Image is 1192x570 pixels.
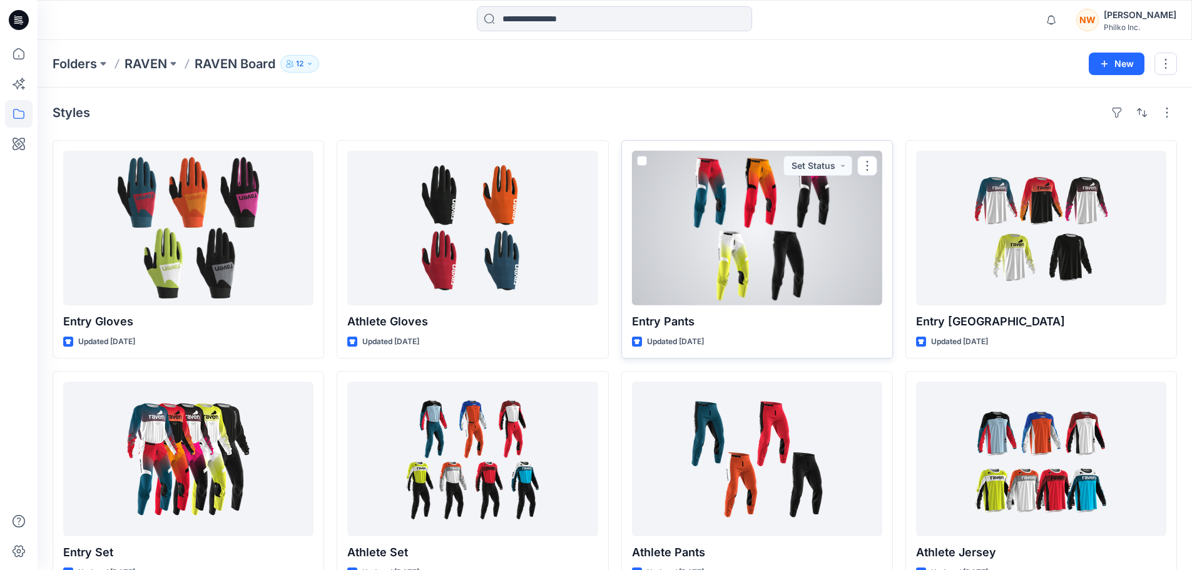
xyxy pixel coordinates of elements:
p: Updated [DATE] [647,335,704,349]
p: Entry Gloves [63,313,313,330]
p: RAVEN Board [195,55,275,73]
a: Entry Jersey [916,151,1166,305]
p: Entry [GEOGRAPHIC_DATA] [916,313,1166,330]
div: Philko Inc. [1104,23,1176,32]
a: Athlete Set [347,382,598,536]
a: Athlete Gloves [347,151,598,305]
p: Athlete Pants [632,544,882,561]
p: Athlete Set [347,544,598,561]
p: Entry Set [63,544,313,561]
button: New [1089,53,1144,75]
a: RAVEN [125,55,167,73]
a: Athlete Jersey [916,382,1166,536]
div: NW [1076,9,1099,31]
p: Updated [DATE] [362,335,419,349]
p: Updated [DATE] [931,335,988,349]
a: Athlete Pants [632,382,882,536]
a: Entry Pants [632,151,882,305]
p: Updated [DATE] [78,335,135,349]
div: [PERSON_NAME] [1104,8,1176,23]
a: Folders [53,55,97,73]
a: Entry Gloves [63,151,313,305]
p: Athlete Jersey [916,544,1166,561]
p: Athlete Gloves [347,313,598,330]
p: Entry Pants [632,313,882,330]
p: 12 [296,57,303,71]
a: Entry Set [63,382,313,536]
h4: Styles [53,105,90,120]
button: 12 [280,55,319,73]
